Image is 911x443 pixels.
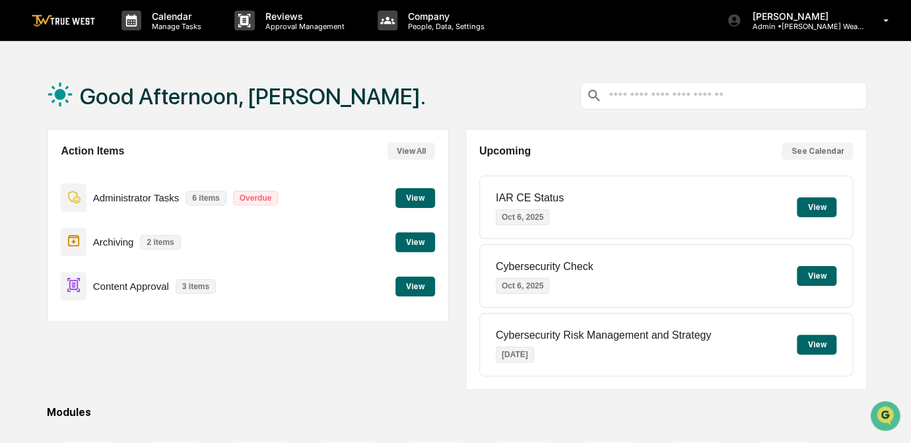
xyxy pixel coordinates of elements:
[13,167,24,178] div: 🖐️
[395,188,435,208] button: View
[140,235,180,250] p: 2 items
[80,83,425,110] h1: Good Afternoon, [PERSON_NAME].
[496,261,593,273] p: Cybersecurity Check
[26,191,83,204] span: Data Lookup
[797,335,836,355] button: View
[395,232,435,252] button: View
[797,197,836,217] button: View
[45,114,167,124] div: We're available if you need us!
[479,145,531,157] h2: Upcoming
[496,278,549,294] p: Oct 6, 2025
[32,15,95,27] img: logo
[397,11,491,22] p: Company
[93,222,160,233] a: Powered byPylon
[496,192,564,204] p: IAR CE Status
[96,167,106,178] div: 🗄️
[13,100,37,124] img: 1746055101610-c473b297-6a78-478c-a979-82029cc54cd1
[397,22,491,31] p: People, Data, Settings
[45,100,217,114] div: Start new chat
[90,160,169,184] a: 🗄️Attestations
[782,143,853,160] button: See Calendar
[61,145,124,157] h2: Action Items
[93,281,169,292] p: Content Approval
[8,186,88,209] a: 🔎Data Lookup
[13,192,24,203] div: 🔎
[13,27,240,48] p: How can we help?
[869,399,904,435] iframe: Open customer support
[395,279,435,292] a: View
[93,236,134,248] p: Archiving
[496,209,549,225] p: Oct 6, 2025
[224,104,240,120] button: Start new chat
[255,11,351,22] p: Reviews
[47,406,867,419] div: Modules
[395,191,435,203] a: View
[395,235,435,248] a: View
[186,191,226,205] p: 6 items
[176,279,216,294] p: 3 items
[93,192,180,203] p: Administrator Tasks
[496,329,711,341] p: Cybersecurity Risk Management and Strategy
[388,143,435,160] button: View All
[741,11,864,22] p: [PERSON_NAME]
[255,22,351,31] p: Approval Management
[8,160,90,184] a: 🖐️Preclearance
[26,166,85,179] span: Preclearance
[741,22,864,31] p: Admin • [PERSON_NAME] Wealth Management
[395,277,435,296] button: View
[233,191,279,205] p: Overdue
[131,223,160,233] span: Pylon
[141,22,208,31] p: Manage Tasks
[141,11,208,22] p: Calendar
[797,266,836,286] button: View
[109,166,164,179] span: Attestations
[496,347,534,362] p: [DATE]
